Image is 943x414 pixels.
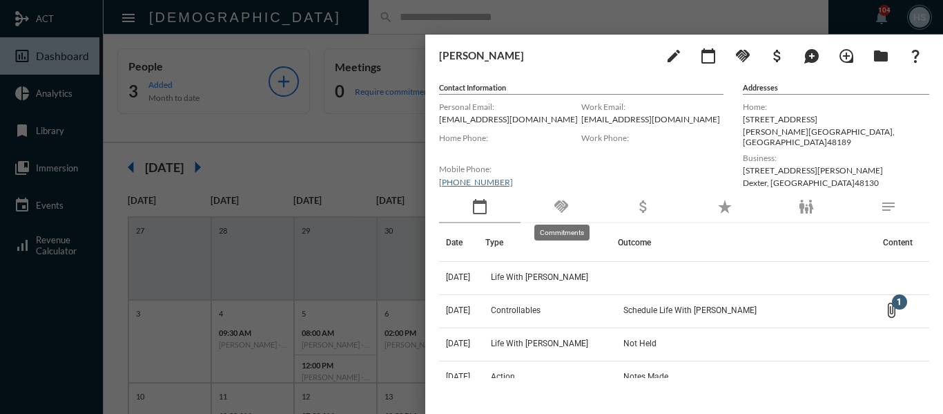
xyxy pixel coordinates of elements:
[618,223,876,262] th: Outcome
[743,83,929,95] h5: Addresses
[867,41,895,69] button: Archives
[743,165,929,176] p: [STREET_ADDRESS][PERSON_NAME]
[729,41,757,69] button: Add Commitment
[743,178,929,188] p: Dexter , [GEOGRAPHIC_DATA] 48130
[635,198,652,215] mat-icon: attach_money
[553,198,570,215] mat-icon: handshake
[804,48,820,64] mat-icon: maps_ugc
[439,133,581,143] label: Home Phone:
[491,339,588,348] span: Life With [PERSON_NAME]
[883,302,900,319] mat-icon: Open Content List
[439,177,513,187] a: [PHONE_NUMBER]
[623,305,757,315] span: Schedule Life With [PERSON_NAME]
[798,198,815,215] mat-icon: family_restroom
[660,41,688,69] button: edit person
[694,41,722,69] button: Add meeting
[446,339,470,348] span: [DATE]
[581,133,723,143] label: Work Phone:
[439,114,581,124] p: [EMAIL_ADDRESS][DOMAIN_NAME]
[876,223,929,262] th: Content
[769,48,786,64] mat-icon: attach_money
[439,223,485,262] th: Date
[833,41,860,69] button: Add Introduction
[439,164,581,174] label: Mobile Phone:
[485,223,618,262] th: Type
[439,49,653,62] h3: [PERSON_NAME]
[446,305,470,315] span: [DATE]
[534,225,590,241] div: Commitments
[743,153,929,163] label: Business:
[838,48,855,64] mat-icon: loupe
[439,83,723,95] h5: Contact Information
[902,41,929,69] button: What If?
[665,48,682,64] mat-icon: edit
[700,48,717,64] mat-icon: calendar_today
[439,102,581,112] label: Personal Email:
[743,114,929,124] p: [STREET_ADDRESS]
[581,114,723,124] p: [EMAIL_ADDRESS][DOMAIN_NAME]
[581,102,723,112] label: Work Email:
[873,48,889,64] mat-icon: folder
[491,272,588,282] span: Life With [PERSON_NAME]
[471,198,488,215] mat-icon: calendar_today
[880,198,897,215] mat-icon: notes
[907,48,924,64] mat-icon: question_mark
[491,305,541,315] span: Controllables
[491,372,515,382] span: Action
[743,126,929,147] p: [PERSON_NAME][GEOGRAPHIC_DATA] , [GEOGRAPHIC_DATA] 48189
[798,41,826,69] button: Add Mention
[717,198,733,215] mat-icon: star_rate
[623,339,657,348] span: Not Held
[735,48,751,64] mat-icon: handshake
[446,272,470,282] span: [DATE]
[446,372,470,382] span: [DATE]
[764,41,791,69] button: Add Business
[743,102,929,112] label: Home:
[623,372,668,382] span: Notes Made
